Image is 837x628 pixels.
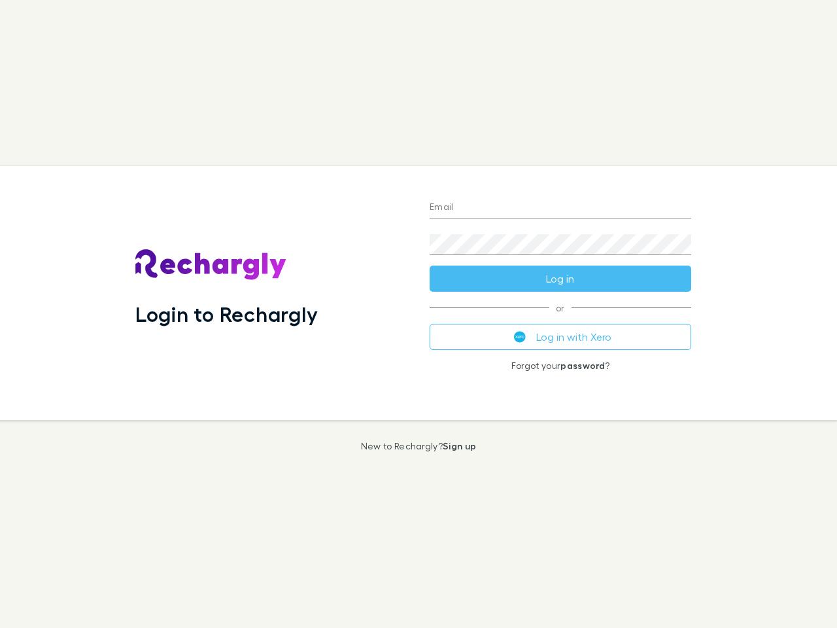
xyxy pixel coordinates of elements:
img: Xero's logo [514,331,526,343]
span: or [430,307,691,308]
a: Sign up [443,440,476,451]
img: Rechargly's Logo [135,249,287,281]
a: password [560,360,605,371]
h1: Login to Rechargly [135,302,318,326]
p: New to Rechargly? [361,441,477,451]
button: Log in [430,266,691,292]
p: Forgot your ? [430,360,691,371]
button: Log in with Xero [430,324,691,350]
